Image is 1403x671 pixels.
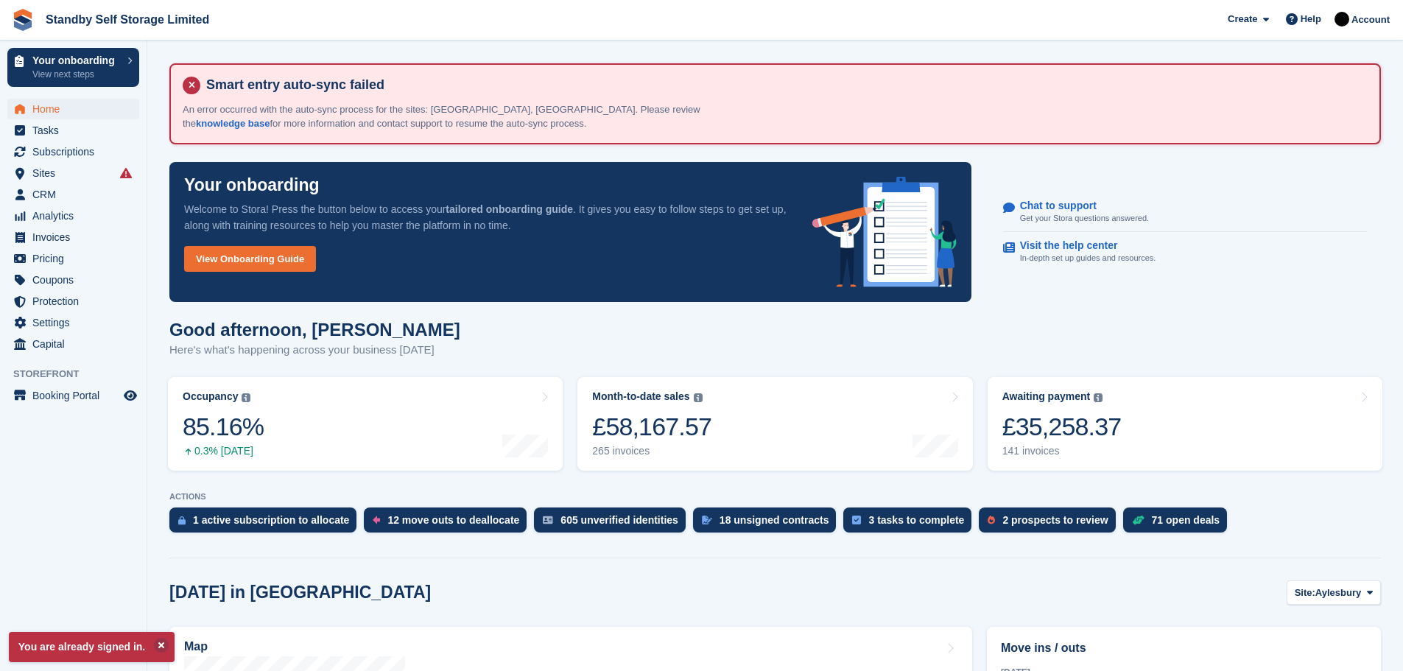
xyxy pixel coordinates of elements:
[169,342,460,359] p: Here's what's happening across your business [DATE]
[1295,586,1315,600] span: Site:
[32,334,121,354] span: Capital
[183,390,238,403] div: Occupancy
[196,118,270,129] a: knowledge base
[1002,514,1108,526] div: 2 prospects to review
[7,291,139,312] a: menu
[7,270,139,290] a: menu
[169,492,1381,502] p: ACTIONS
[12,9,34,31] img: stora-icon-8386f47178a22dfd0bd8f6a31ec36ba5ce8667c1dd55bd0f319d3a0aa187defe.svg
[592,412,711,442] div: £58,167.57
[32,205,121,226] span: Analytics
[184,640,208,653] h2: Map
[32,68,120,81] p: View next steps
[40,7,215,32] a: Standby Self Storage Limited
[1001,639,1367,657] h2: Move ins / outs
[7,99,139,119] a: menu
[1020,212,1149,225] p: Get your Stora questions answered.
[7,163,139,183] a: menu
[7,205,139,226] a: menu
[32,120,121,141] span: Tasks
[32,55,120,66] p: Your onboarding
[7,227,139,247] a: menu
[32,248,121,269] span: Pricing
[1152,514,1220,526] div: 71 open deals
[9,632,175,662] p: You are already signed in.
[32,141,121,162] span: Subscriptions
[32,291,121,312] span: Protection
[577,377,972,471] a: Month-to-date sales £58,167.57 265 invoices
[373,516,380,524] img: move_outs_to_deallocate_icon-f764333ba52eb49d3ac5e1228854f67142a1ed5810a6f6cc68b1a99e826820c5.svg
[183,445,264,457] div: 0.3% [DATE]
[1351,13,1390,27] span: Account
[843,507,979,540] a: 3 tasks to complete
[168,377,563,471] a: Occupancy 85.16% 0.3% [DATE]
[1335,12,1349,27] img: Stephen Hambridge
[169,507,364,540] a: 1 active subscription to allocate
[7,120,139,141] a: menu
[169,320,460,340] h1: Good afternoon, [PERSON_NAME]
[387,514,519,526] div: 12 move outs to deallocate
[7,141,139,162] a: menu
[988,516,995,524] img: prospect-51fa495bee0391a8d652442698ab0144808aea92771e9ea1ae160a38d050c398.svg
[7,385,139,406] a: menu
[7,334,139,354] a: menu
[193,514,349,526] div: 1 active subscription to allocate
[7,184,139,205] a: menu
[32,184,121,205] span: CRM
[183,412,264,442] div: 85.16%
[1315,586,1361,600] span: Aylesbury
[13,367,147,382] span: Storefront
[812,177,957,287] img: onboarding-info-6c161a55d2c0e0a8cae90662b2fe09162a5109e8cc188191df67fb4f79e88e88.svg
[592,445,711,457] div: 265 invoices
[1002,412,1122,442] div: £35,258.37
[120,167,132,179] i: Smart entry sync failures have occurred
[178,516,186,525] img: active_subscription_to_allocate_icon-d502201f5373d7db506a760aba3b589e785aa758c864c3986d89f69b8ff3...
[1002,445,1122,457] div: 141 invoices
[184,177,320,194] p: Your onboarding
[1228,12,1257,27] span: Create
[32,163,121,183] span: Sites
[7,312,139,333] a: menu
[364,507,534,540] a: 12 move outs to deallocate
[32,312,121,333] span: Settings
[720,514,829,526] div: 18 unsigned contracts
[979,507,1122,540] a: 2 prospects to review
[1020,252,1156,264] p: In-depth set up guides and resources.
[1301,12,1321,27] span: Help
[702,516,712,524] img: contract_signature_icon-13c848040528278c33f63329250d36e43548de30e8caae1d1a13099fd9432cc5.svg
[1020,239,1144,252] p: Visit the help center
[1003,232,1367,272] a: Visit the help center In-depth set up guides and resources.
[592,390,689,403] div: Month-to-date sales
[852,516,861,524] img: task-75834270c22a3079a89374b754ae025e5fb1db73e45f91037f5363f120a921f8.svg
[1003,192,1367,233] a: Chat to support Get your Stora questions answered.
[7,248,139,269] a: menu
[183,102,735,131] p: An error occurred with the auto-sync process for the sites: [GEOGRAPHIC_DATA], [GEOGRAPHIC_DATA]....
[184,201,789,233] p: Welcome to Stora! Press the button below to access your . It gives you easy to follow steps to ge...
[32,99,121,119] span: Home
[242,393,250,402] img: icon-info-grey-7440780725fd019a000dd9b08b2336e03edf1995a4989e88bcd33f0948082b44.svg
[169,583,431,603] h2: [DATE] in [GEOGRAPHIC_DATA]
[200,77,1368,94] h4: Smart entry auto-sync failed
[1287,580,1381,605] button: Site: Aylesbury
[1123,507,1235,540] a: 71 open deals
[122,387,139,404] a: Preview store
[1132,515,1144,525] img: deal-1b604bf984904fb50ccaf53a9ad4b4a5d6e5aea283cecdc64d6e3604feb123c2.svg
[694,393,703,402] img: icon-info-grey-7440780725fd019a000dd9b08b2336e03edf1995a4989e88bcd33f0948082b44.svg
[1094,393,1103,402] img: icon-info-grey-7440780725fd019a000dd9b08b2336e03edf1995a4989e88bcd33f0948082b44.svg
[988,377,1382,471] a: Awaiting payment £35,258.37 141 invoices
[560,514,678,526] div: 605 unverified identities
[1020,200,1137,212] p: Chat to support
[32,227,121,247] span: Invoices
[543,516,553,524] img: verify_identity-adf6edd0f0f0b5bbfe63781bf79b02c33cf7c696d77639b501bdc392416b5a36.svg
[868,514,964,526] div: 3 tasks to complete
[184,246,316,272] a: View Onboarding Guide
[693,507,844,540] a: 18 unsigned contracts
[32,385,121,406] span: Booking Portal
[446,203,573,215] strong: tailored onboarding guide
[1002,390,1091,403] div: Awaiting payment
[7,48,139,87] a: Your onboarding View next steps
[534,507,693,540] a: 605 unverified identities
[32,270,121,290] span: Coupons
